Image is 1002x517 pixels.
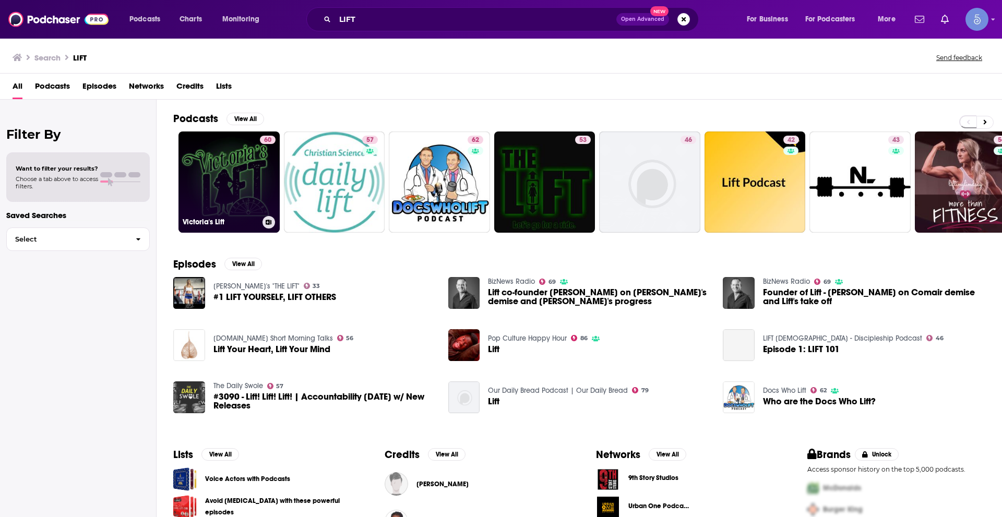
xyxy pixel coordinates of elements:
[723,277,755,309] img: Founder of Lift - Gidon Novick on Comair demise and Lift's take off
[337,335,354,341] a: 56
[783,136,799,144] a: 42
[488,288,710,306] a: Lift co-founder Gidon Novick on Mango's demise and Lift's progress
[215,11,273,28] button: open menu
[763,288,985,306] span: Founder of Lift - [PERSON_NAME] on Comair demise and Lift's take off
[472,135,479,146] span: 62
[596,448,686,461] a: NetworksView All
[213,282,300,291] a: Larry's "THE LIFT"
[798,11,870,28] button: open menu
[313,284,320,288] span: 33
[222,12,259,27] span: Monitoring
[596,467,620,491] img: 9th Story Studios logo
[965,8,988,31] button: Show profile menu
[213,334,333,343] a: Dhammatalks.org Short Morning Talks
[205,473,290,485] a: Voice Actors with Podcasts
[316,7,709,31] div: Search podcasts, credits, & more...
[6,127,150,142] h2: Filter By
[763,277,810,286] a: BizNews Radio
[965,8,988,31] span: Logged in as Spiral5-G1
[488,334,567,343] a: Pop Culture Happy Hour
[820,388,827,393] span: 62
[385,448,420,461] h2: Credits
[870,11,909,28] button: open menu
[73,53,87,63] h3: LIFT
[763,288,985,306] a: Founder of Lift - Gidon Novick on Comair demise and Lift's take off
[385,467,563,501] button: Scott LiftonScott Lifton
[739,11,801,28] button: open menu
[366,135,374,146] span: 57
[216,78,232,99] span: Lists
[448,381,480,413] img: Lift
[824,280,831,284] span: 69
[807,448,851,461] h2: Brands
[176,78,204,99] a: Credits
[628,502,717,510] span: Urban One Podcast Network
[173,467,197,491] a: Voice Actors with Podcasts
[616,13,669,26] button: Open AdvancedNew
[183,218,258,226] h3: Victoria's Lift
[173,11,208,28] a: Charts
[178,131,280,233] a: 60Victoria's Lift
[416,480,469,488] a: Scott Lifton
[548,280,556,284] span: 69
[763,345,840,354] a: Episode 1: LIFT 101
[129,78,164,99] a: Networks
[304,283,320,289] a: 33
[649,448,686,461] button: View All
[226,113,264,125] button: View All
[34,53,61,63] h3: Search
[596,448,640,461] h2: Networks
[892,135,900,146] span: 43
[580,336,588,341] span: 86
[213,345,330,354] a: Lift Your Heart, Lift Your Mind
[539,279,556,285] a: 69
[965,8,988,31] img: User Profile
[213,392,436,410] a: #3090 - Lift! Lift! Lift! | Accountability Monday w/ New Releases
[82,78,116,99] a: Episodes
[936,336,944,341] span: 46
[632,387,649,393] a: 79
[264,135,271,146] span: 60
[723,329,755,361] a: Episode 1: LIFT 101
[385,472,408,496] a: Scott Lifton
[173,112,264,125] a: PodcastsView All
[389,131,490,233] a: 62
[173,258,262,271] a: EpisodesView All
[6,227,150,251] button: Select
[16,165,98,172] span: Want to filter your results?
[763,397,876,406] a: Who are the Docs Who Lift?
[173,381,205,413] img: #3090 - Lift! Lift! Lift! | Accountability Monday w/ New Releases
[911,10,928,28] a: Show notifications dropdown
[681,136,696,144] a: 46
[122,11,174,28] button: open menu
[599,131,700,233] a: 46
[7,236,127,243] span: Select
[6,210,150,220] p: Saved Searches
[763,334,922,343] a: LIFT Church - Discipleship Podcast
[747,12,788,27] span: For Business
[807,465,985,473] p: Access sponsor history on the top 5,000 podcasts.
[213,293,336,302] span: #1 LIFT YOURSELF, LIFT OTHERS
[809,131,911,233] a: 43
[201,448,239,461] button: View All
[488,345,499,354] span: Lift
[8,9,109,29] img: Podchaser - Follow, Share and Rate Podcasts
[888,136,904,144] a: 43
[260,136,276,144] a: 60
[814,279,831,285] a: 69
[13,78,22,99] span: All
[641,388,649,393] span: 79
[705,131,806,233] a: 42
[596,467,774,491] button: 9th Story Studios logo9th Story Studios
[488,397,499,406] a: Lift
[723,381,755,413] img: Who are the Docs Who Lift?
